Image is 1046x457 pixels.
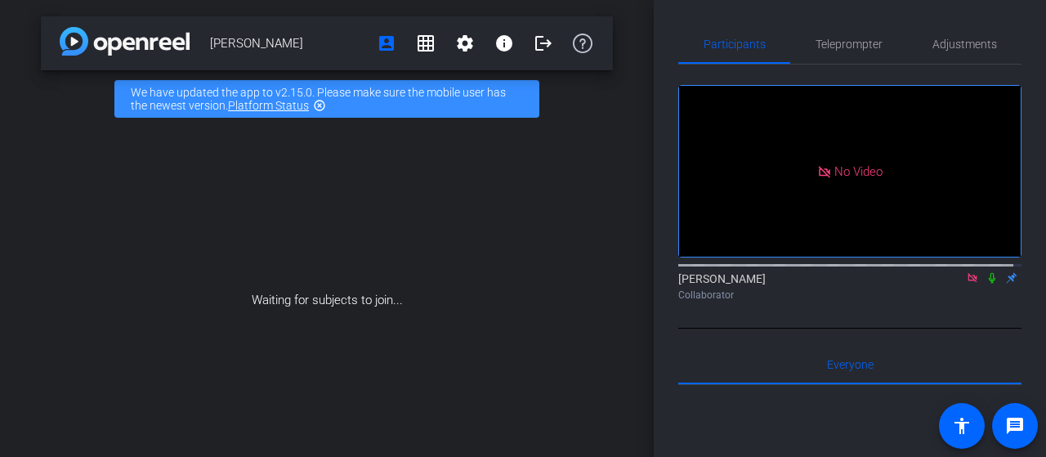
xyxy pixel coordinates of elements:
[210,27,367,60] span: [PERSON_NAME]
[704,38,766,50] span: Participants
[494,34,514,53] mat-icon: info
[377,34,396,53] mat-icon: account_box
[455,34,475,53] mat-icon: settings
[678,288,1021,302] div: Collaborator
[678,271,1021,302] div: [PERSON_NAME]
[827,359,874,370] span: Everyone
[1005,416,1025,436] mat-icon: message
[228,99,309,112] a: Platform Status
[834,164,883,178] span: No Video
[313,99,326,112] mat-icon: highlight_off
[416,34,436,53] mat-icon: grid_on
[60,27,190,56] img: app-logo
[816,38,883,50] span: Teleprompter
[114,80,539,118] div: We have updated the app to v2.15.0. Please make sure the mobile user has the newest version.
[952,416,972,436] mat-icon: accessibility
[932,38,997,50] span: Adjustments
[534,34,553,53] mat-icon: logout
